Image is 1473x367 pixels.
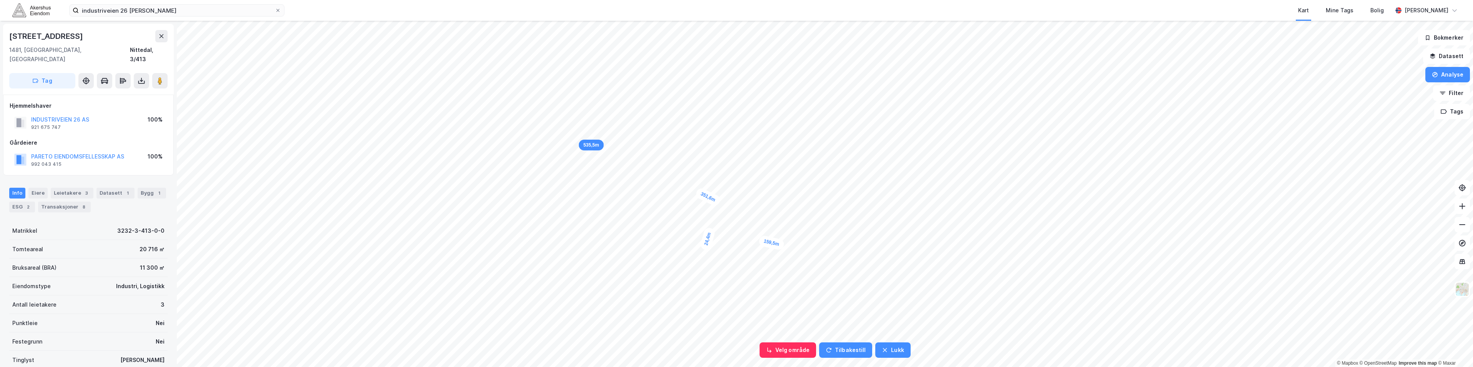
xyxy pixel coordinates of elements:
[9,45,130,64] div: 1481, [GEOGRAPHIC_DATA], [GEOGRAPHIC_DATA]
[79,5,275,16] input: Søk på adresse, matrikkel, gårdeiere, leietakere eller personer
[10,101,167,110] div: Hjemmelshaver
[31,161,62,167] div: 992 043 415
[124,189,131,197] div: 1
[138,188,166,199] div: Bygg
[1418,30,1470,45] button: Bokmerker
[1370,6,1384,15] div: Bolig
[1433,85,1470,101] button: Filter
[156,319,165,328] div: Nei
[695,187,722,207] div: Map marker
[24,203,32,211] div: 2
[80,203,88,211] div: 8
[12,319,38,328] div: Punktleie
[1425,67,1470,82] button: Analyse
[1298,6,1309,15] div: Kart
[875,342,910,358] button: Lukk
[38,202,91,212] div: Transaksjoner
[760,342,816,358] button: Velg område
[130,45,168,64] div: Nittedal, 3/413
[9,188,25,199] div: Info
[12,282,51,291] div: Eiendomstype
[9,202,35,212] div: ESG
[1435,330,1473,367] iframe: Chat Widget
[1399,360,1437,366] a: Improve this map
[9,30,85,42] div: [STREET_ADDRESS]
[12,355,34,365] div: Tinglyst
[1435,330,1473,367] div: Kontrollprogram for chat
[148,152,163,161] div: 100%
[819,342,872,358] button: Tilbakestill
[12,337,42,346] div: Festegrunn
[1337,360,1358,366] a: Mapbox
[10,138,167,147] div: Gårdeiere
[758,235,785,250] div: Map marker
[1434,104,1470,119] button: Tags
[117,226,165,235] div: 3232-3-413-0-0
[51,188,93,199] div: Leietakere
[140,263,165,272] div: 11 300 ㎡
[116,282,165,291] div: Industri, Logistikk
[148,115,163,124] div: 100%
[12,3,51,17] img: akershus-eiendom-logo.9091f326c980b4bce74ccdd9f866810c.svg
[96,188,135,199] div: Datasett
[120,355,165,365] div: [PERSON_NAME]
[12,263,57,272] div: Bruksareal (BRA)
[12,245,43,254] div: Tomteareal
[1405,6,1448,15] div: [PERSON_NAME]
[31,124,61,130] div: 921 675 747
[12,226,37,235] div: Matrikkel
[9,73,75,88] button: Tag
[1326,6,1353,15] div: Mine Tags
[28,188,48,199] div: Eiere
[1455,282,1470,297] img: Z
[83,189,90,197] div: 3
[700,227,716,251] div: Map marker
[161,300,165,309] div: 3
[12,300,57,309] div: Antall leietakere
[1423,48,1470,64] button: Datasett
[140,245,165,254] div: 20 716 ㎡
[1360,360,1397,366] a: OpenStreetMap
[579,140,604,150] div: Map marker
[155,189,163,197] div: 1
[156,337,165,346] div: Nei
